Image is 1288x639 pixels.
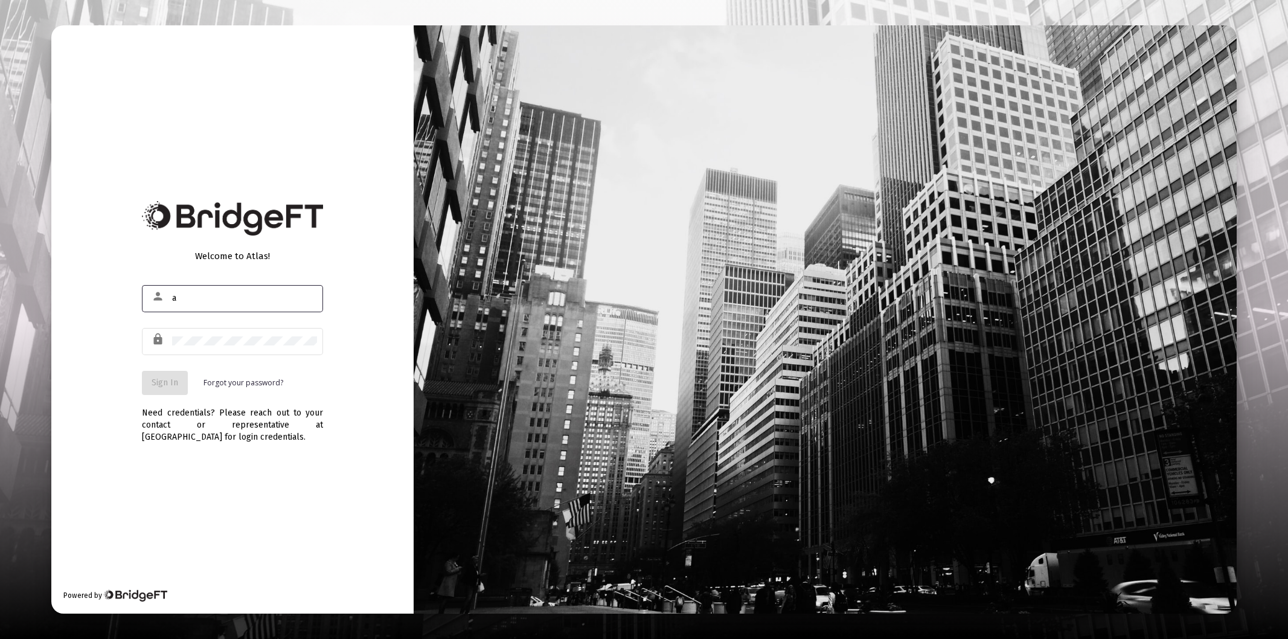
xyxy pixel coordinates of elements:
[152,332,166,347] mat-icon: lock
[142,250,323,262] div: Welcome to Atlas!
[152,377,178,388] span: Sign In
[203,377,283,389] a: Forgot your password?
[63,589,167,602] div: Powered by
[142,395,323,443] div: Need credentials? Please reach out to your contact or representative at [GEOGRAPHIC_DATA] for log...
[152,289,166,304] mat-icon: person
[103,589,167,602] img: Bridge Financial Technology Logo
[142,371,188,395] button: Sign In
[142,201,323,236] img: Bridge Financial Technology Logo
[172,294,317,303] input: Email or Username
